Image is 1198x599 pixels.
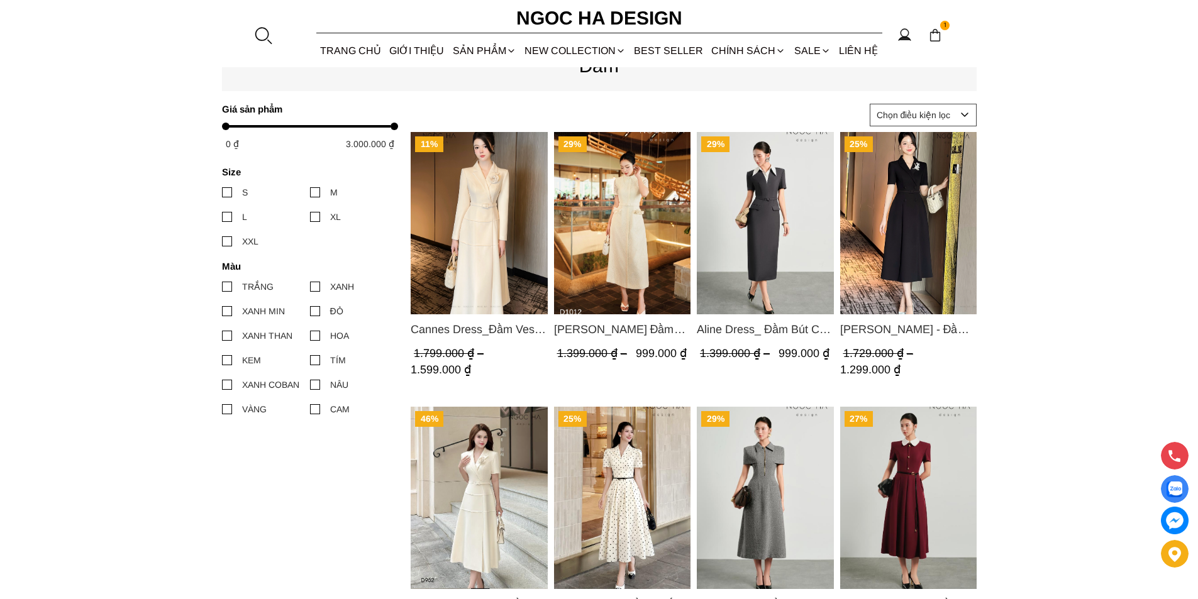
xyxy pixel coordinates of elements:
div: XANH THAN [242,329,292,343]
div: TRẮNG [242,280,274,294]
span: 0 ₫ [226,139,239,149]
a: Product image - Lamia Dress_ Đầm Chấm Bi Cổ Vest Màu Kem D1003 [553,407,691,589]
div: XANH COBAN [242,378,299,392]
span: 1.599.000 ₫ [411,363,471,376]
span: 999.000 ₫ [779,347,829,360]
img: Display image [1167,481,1182,497]
div: M [330,185,338,199]
div: XL [330,210,341,224]
a: NEW COLLECTION [520,34,630,67]
div: VÀNG [242,402,267,416]
div: ĐỎ [330,304,343,318]
span: [PERSON_NAME] Đầm Ren Đính Hoa Túi Màu Kem D1012 [553,321,691,338]
a: Display image [1161,475,1189,503]
a: TRANG CHỦ [316,34,385,67]
div: S [242,185,248,199]
span: 1.299.000 ₫ [840,363,900,376]
span: 1 [940,21,950,31]
img: img-CART-ICON-ksit0nf1 [928,28,942,42]
a: Link to Catherine Dress_ Đầm Ren Đính Hoa Túi Màu Kem D1012 [553,321,691,338]
a: Product image - Claire Dress_ Đầm Xòe Màu Đỏ Mix Cổ Trằng D1013 [840,407,977,589]
div: Chính sách [707,34,790,67]
div: CAM [330,402,350,416]
div: TÍM [330,353,346,367]
a: Product image - Catherine Dress_ Đầm Ren Đính Hoa Túi Màu Kem D1012 [553,132,691,314]
a: Product image - Irene Dress - Đầm Vest Dáng Xòe Kèm Đai D713 [840,132,977,314]
a: GIỚI THIỆU [385,34,448,67]
a: SALE [790,34,835,67]
h4: Màu [222,261,390,272]
h4: Giá sản phẩm [222,104,390,114]
a: Product image - Cannes Dress_Đầm Vest Tay Dài Đính Hoa Màu Kem D764 [411,132,548,314]
span: 1.799.000 ₫ [414,347,487,360]
img: Keira Dress_ Đầm Text A Khóa Đồng D1016 [697,407,834,589]
img: Claire Dress_ Đầm Xòe Màu Đỏ Mix Cổ Trằng D1013 [840,407,977,589]
span: Cannes Dress_Đầm Vest Tay Dài Đính Hoa Màu Kem D764 [411,321,548,338]
img: Louisa Dress_ Đầm Cổ Vest Cài Hoa Tùng May Gân Nổi Kèm Đai Màu Bee D952 [411,407,548,589]
span: 3.000.000 ₫ [346,139,394,149]
div: NÂU [330,378,348,392]
a: Link to Aline Dress_ Đầm Bút Chì Màu Ghi Mix Cổ Trắng D1014 [697,321,834,338]
div: SẢN PHẨM [448,34,520,67]
span: 1.399.000 ₫ [700,347,773,360]
span: Aline Dress_ Đầm Bút Chì Màu Ghi Mix Cổ Trắng D1014 [697,321,834,338]
a: Product image - Keira Dress_ Đầm Text A Khóa Đồng D1016 [697,407,834,589]
img: Cannes Dress_Đầm Vest Tay Dài Đính Hoa Màu Kem D764 [411,132,548,314]
a: LIÊN HỆ [835,34,882,67]
a: Link to Irene Dress - Đầm Vest Dáng Xòe Kèm Đai D713 [840,321,977,338]
div: KEM [242,353,261,367]
div: XXL [242,234,258,248]
div: XANH MIN [242,304,285,318]
h4: Size [222,167,390,177]
a: Link to Cannes Dress_Đầm Vest Tay Dài Đính Hoa Màu Kem D764 [411,321,548,338]
span: [PERSON_NAME] - Đầm Vest Dáng Xòe Kèm Đai D713 [840,321,977,338]
img: Aline Dress_ Đầm Bút Chì Màu Ghi Mix Cổ Trắng D1014 [697,132,834,314]
a: Ngoc Ha Design [505,3,694,33]
img: Catherine Dress_ Đầm Ren Đính Hoa Túi Màu Kem D1012 [553,132,691,314]
a: Product image - Aline Dress_ Đầm Bút Chì Màu Ghi Mix Cổ Trắng D1014 [697,132,834,314]
span: 1.729.000 ₫ [843,347,916,360]
img: Irene Dress - Đầm Vest Dáng Xòe Kèm Đai D713 [840,132,977,314]
a: messenger [1161,507,1189,534]
span: 1.399.000 ₫ [557,347,630,360]
a: BEST SELLER [630,34,707,67]
span: 999.000 ₫ [635,347,686,360]
a: Product image - Louisa Dress_ Đầm Cổ Vest Cài Hoa Tùng May Gân Nổi Kèm Đai Màu Bee D952 [411,407,548,589]
div: XANH [330,280,354,294]
div: L [242,210,247,224]
div: HOA [330,329,349,343]
img: Lamia Dress_ Đầm Chấm Bi Cổ Vest Màu Kem D1003 [553,407,691,589]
